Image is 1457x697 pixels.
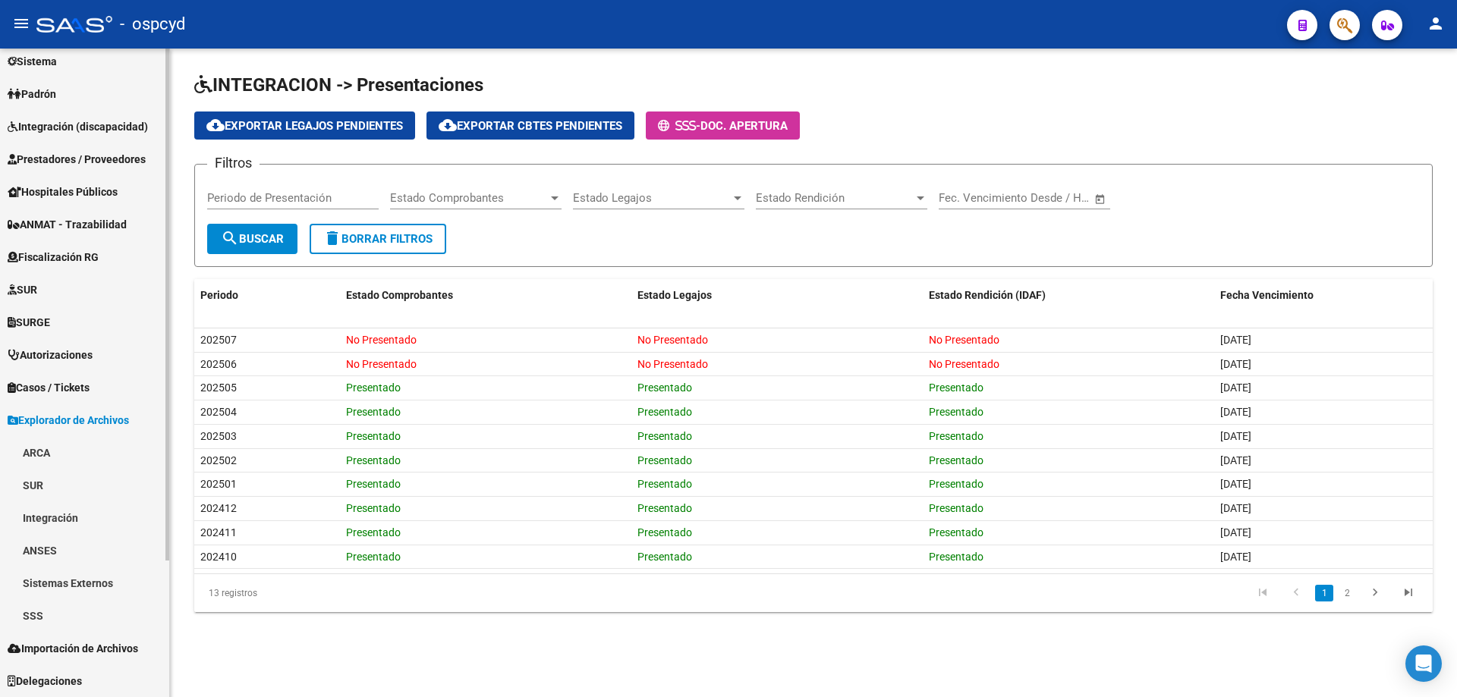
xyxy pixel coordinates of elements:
span: Presentado [346,381,401,394]
span: [DATE] [1220,478,1251,490]
span: Presentado [929,381,983,394]
span: Explorador de Archivos [8,412,129,429]
span: Exportar Cbtes Pendientes [439,119,622,133]
span: Presentado [637,430,692,442]
span: Presentado [929,454,983,466]
span: 202505 [200,381,237,394]
span: Estado Comprobantes [390,191,548,205]
input: Fecha inicio [939,191,1000,205]
span: Estado Legajos [637,289,712,301]
span: 202502 [200,454,237,466]
span: No Presentado [929,334,999,346]
span: INTEGRACION -> Presentaciones [194,74,483,96]
span: Fiscalización RG [8,249,99,265]
span: Presentado [929,478,983,490]
span: 202410 [200,551,237,563]
span: Presentado [346,502,401,514]
span: [DATE] [1220,454,1251,466]
li: page 2 [1336,580,1358,606]
span: Presentado [346,454,401,466]
span: Prestadores / Proveedores [8,151,146,168]
span: Presentado [929,430,983,442]
li: page 1 [1313,580,1336,606]
span: SUR [8,281,37,298]
span: Presentado [346,478,401,490]
button: Borrar Filtros [310,224,446,254]
span: Presentado [346,551,401,563]
button: Exportar Cbtes Pendientes [426,111,634,140]
span: Buscar [221,232,284,246]
span: Importación de Archivos [8,640,138,657]
span: No Presentado [929,358,999,370]
span: Sistema [8,53,57,70]
button: Open calendar [1092,190,1109,208]
span: 202412 [200,502,237,514]
datatable-header-cell: Fecha Vencimiento [1214,279,1433,312]
span: Presentado [929,526,983,538]
datatable-header-cell: Estado Comprobantes [340,279,631,312]
a: 1 [1315,585,1333,601]
span: [DATE] [1220,334,1251,346]
span: 202507 [200,334,237,346]
span: No Presentado [346,334,417,346]
span: 202506 [200,358,237,370]
h3: Filtros [207,152,260,174]
span: 202503 [200,430,237,442]
span: Hospitales Públicos [8,184,118,200]
button: -Doc. Apertura [646,111,800,140]
datatable-header-cell: Estado Legajos [631,279,923,312]
span: [DATE] [1220,358,1251,370]
span: 202411 [200,526,237,538]
span: Casos / Tickets [8,379,90,396]
span: Autorizaciones [8,347,93,363]
span: Presentado [637,526,692,538]
span: 202501 [200,478,237,490]
mat-icon: delete [323,229,341,247]
span: Estado Rendición [756,191,914,205]
span: Integración (discapacidad) [8,118,148,135]
span: Presentado [929,406,983,418]
span: Borrar Filtros [323,232,433,246]
input: Fecha fin [1014,191,1087,205]
span: Presentado [346,430,401,442]
span: - ospcyd [120,8,185,41]
span: Presentado [346,406,401,418]
span: No Presentado [637,358,708,370]
span: Presentado [637,381,692,394]
span: Presentado [929,551,983,563]
span: - [658,119,700,133]
span: [DATE] [1220,430,1251,442]
span: [DATE] [1220,526,1251,538]
span: [DATE] [1220,381,1251,394]
button: Exportar Legajos Pendientes [194,111,415,140]
div: Open Intercom Messenger [1405,645,1442,682]
div: 13 registros [194,574,439,612]
span: Presentado [346,526,401,538]
a: go to last page [1394,585,1423,601]
mat-icon: person [1427,14,1445,33]
span: Padrón [8,86,56,102]
a: 2 [1338,585,1356,601]
mat-icon: search [221,229,239,247]
span: Periodo [200,289,238,301]
a: go to first page [1248,585,1277,601]
span: SURGE [8,314,50,331]
button: Buscar [207,224,297,254]
span: Estado Legajos [573,191,731,205]
mat-icon: cloud_download [439,116,457,134]
span: Doc. Apertura [700,119,788,133]
span: Presentado [637,551,692,563]
span: [DATE] [1220,551,1251,563]
span: [DATE] [1220,502,1251,514]
span: 202504 [200,406,237,418]
a: go to next page [1361,585,1389,601]
a: go to previous page [1282,585,1311,601]
span: Fecha Vencimiento [1220,289,1314,301]
span: Presentado [637,478,692,490]
span: Delegaciones [8,673,82,689]
span: Presentado [637,454,692,466]
span: Estado Comprobantes [346,289,453,301]
span: No Presentado [637,334,708,346]
datatable-header-cell: Periodo [194,279,340,312]
mat-icon: cloud_download [206,116,225,134]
